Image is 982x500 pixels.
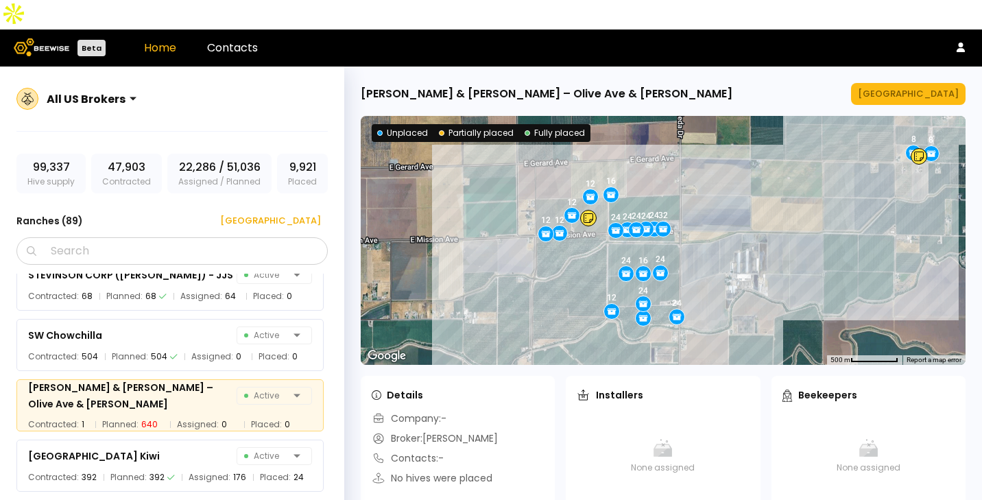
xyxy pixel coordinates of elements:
span: 500 m [830,356,850,364]
div: Hive supply [16,154,86,193]
div: 24 [649,211,659,220]
div: 0 [285,418,290,431]
div: Beta [77,40,106,56]
div: Installers [577,388,643,402]
span: Planned: [110,471,147,484]
div: 24 [672,298,682,308]
div: 1 [82,418,84,431]
div: 8 [929,134,933,144]
span: Placed: [253,289,284,303]
button: Map Scale: 500 m per 66 pixels [826,355,902,365]
div: 12 [607,293,616,302]
span: 99,337 [33,159,70,176]
a: Open this area in Google Maps (opens a new window) [364,347,409,365]
div: 0 [287,289,292,303]
div: Broker: [PERSON_NAME] [372,431,498,446]
div: 504 [151,350,167,364]
div: [GEOGRAPHIC_DATA] Kiwi [28,448,160,464]
div: [PERSON_NAME] & [PERSON_NAME] – Olive Ave & [PERSON_NAME] [361,86,732,102]
div: Placed [277,154,328,193]
span: Assigned: [189,471,230,484]
div: 24 [656,254,665,264]
a: Report a map error [907,356,961,364]
div: 24 [638,285,648,295]
div: 68 [145,289,156,303]
div: 16 [638,255,648,265]
span: Contracted: [28,350,79,364]
div: Beekeepers [782,388,857,402]
span: Planned: [112,350,148,364]
div: 12 [541,215,551,225]
h3: Ranches ( 89 ) [16,211,83,230]
button: [GEOGRAPHIC_DATA] [204,210,328,232]
div: STEVINSON CORP ([PERSON_NAME]) - JJS [28,267,233,283]
div: [GEOGRAPHIC_DATA] [211,214,321,228]
div: 176 [233,471,246,484]
div: 24 [621,255,631,265]
div: Company: - [372,412,446,426]
span: 47,903 [108,159,145,176]
div: 32 [658,211,668,220]
span: Assigned: [191,350,233,364]
div: 0 [236,350,241,364]
div: 68 [82,289,93,303]
span: Active [244,267,288,283]
div: 504 [82,350,98,364]
span: Planned: [102,418,139,431]
span: Contracted: [28,418,79,431]
div: Fully placed [525,127,585,139]
div: Contacts: - [372,451,444,466]
span: Active [244,448,288,464]
div: 0 [292,350,298,364]
span: Assigned: [180,289,222,303]
span: Placed: [259,350,289,364]
span: 22,286 / 51,036 [179,159,261,176]
div: No hives were placed [372,471,492,486]
button: [GEOGRAPHIC_DATA] [851,83,966,105]
div: 24 [611,212,621,222]
a: Home [144,40,176,56]
div: 8 [911,134,916,144]
div: 640 [141,418,158,431]
div: Assigned / Planned [167,154,272,193]
div: [PERSON_NAME] & [PERSON_NAME] – Olive Ave & [PERSON_NAME] [28,379,237,412]
div: 24 [294,471,304,484]
span: Active [244,327,288,344]
span: Assigned: [177,418,219,431]
div: Partially placed [439,127,514,139]
div: Details [372,388,423,402]
div: 392 [149,471,165,484]
div: 24 [641,211,651,220]
div: SW Chowchilla [28,327,102,344]
div: 24 [623,211,632,221]
span: Planned: [106,289,143,303]
div: 12 [555,215,564,224]
div: 64 [225,289,236,303]
span: Active [244,388,288,404]
div: Contracted [91,154,162,193]
div: 12 [567,197,577,206]
div: 0 [221,418,227,431]
img: Google [364,347,409,365]
div: 24 [632,211,641,221]
div: 392 [82,471,97,484]
span: Contracted: [28,289,79,303]
span: Placed: [251,418,282,431]
span: Contracted: [28,471,79,484]
span: Placed: [260,471,291,484]
span: 9,921 [289,159,316,176]
div: 16 [606,176,616,186]
div: All US Brokers [47,91,125,108]
div: 12 [586,178,595,188]
div: [GEOGRAPHIC_DATA] [858,87,959,101]
div: Unplaced [377,127,428,139]
img: Beewise logo [14,38,69,56]
a: Contacts [207,40,258,56]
